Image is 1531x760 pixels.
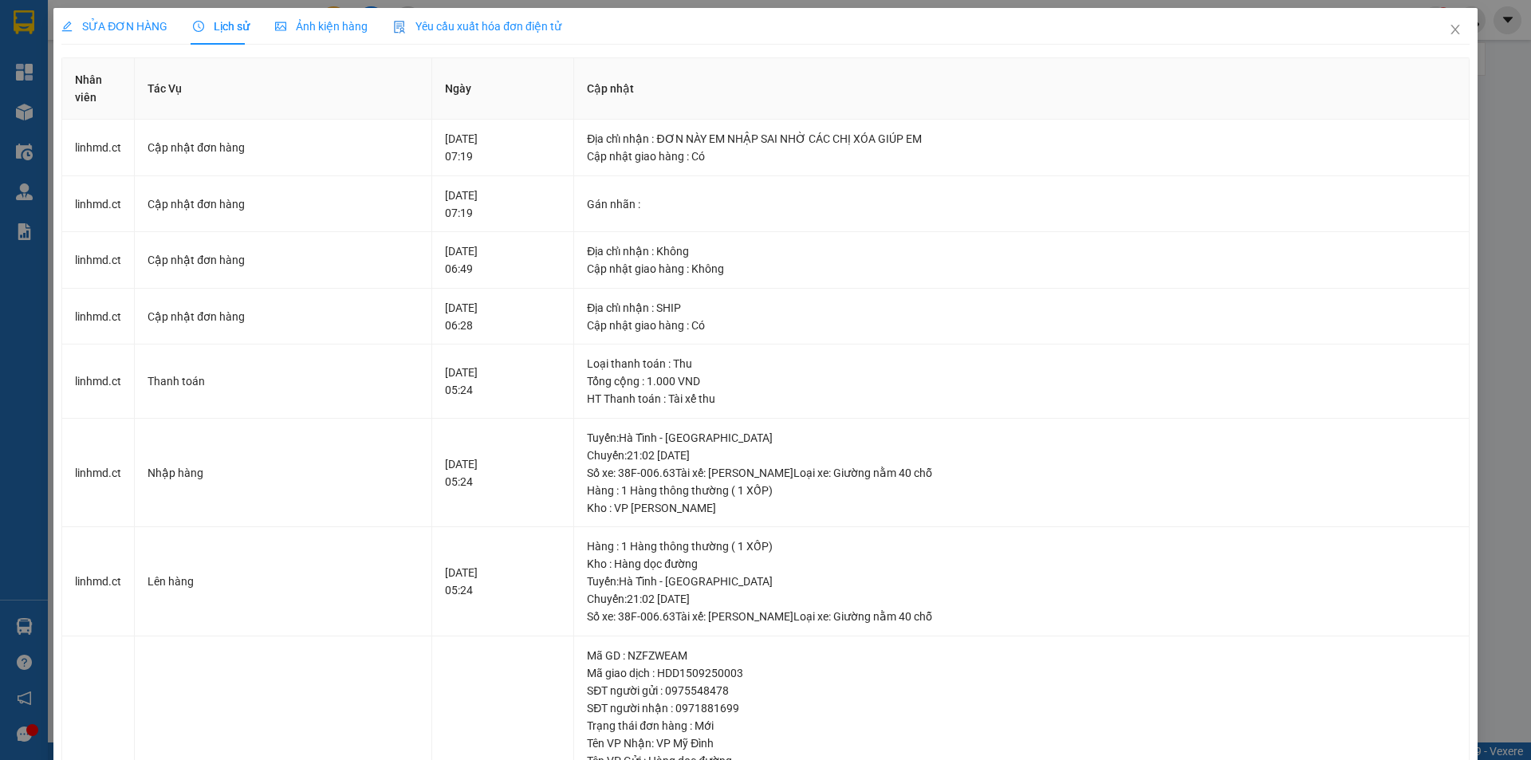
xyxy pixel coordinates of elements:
[587,148,1456,165] div: Cập nhật giao hàng : Có
[148,464,419,482] div: Nhập hàng
[587,130,1456,148] div: Địa chỉ nhận : ĐƠN NÀY EM NHẬP SAI NHỜ CÁC CHỊ XÓA GIÚP EM
[393,20,561,33] span: Yêu cầu xuất hóa đơn điện tử
[62,58,135,120] th: Nhân viên
[135,58,432,120] th: Tác Vụ
[587,555,1456,573] div: Kho : Hàng dọc đường
[193,20,250,33] span: Lịch sử
[587,682,1456,699] div: SĐT người gửi : 0975548478
[587,299,1456,317] div: Địa chỉ nhận : SHIP
[61,21,73,32] span: edit
[1449,23,1462,36] span: close
[587,482,1456,499] div: Hàng : 1 Hàng thông thường ( 1 XỐP)
[62,289,135,345] td: linhmd.ct
[445,130,561,165] div: [DATE] 07:19
[587,195,1456,213] div: Gán nhãn :
[587,647,1456,664] div: Mã GD : NZFZWEAM
[148,308,419,325] div: Cập nhật đơn hàng
[587,372,1456,390] div: Tổng cộng : 1.000 VND
[148,573,419,590] div: Lên hàng
[445,564,561,599] div: [DATE] 05:24
[275,20,368,33] span: Ảnh kiện hàng
[62,345,135,419] td: linhmd.ct
[393,21,406,33] img: icon
[432,58,574,120] th: Ngày
[445,187,561,222] div: [DATE] 07:19
[62,419,135,528] td: linhmd.ct
[445,364,561,399] div: [DATE] 05:24
[445,455,561,490] div: [DATE] 05:24
[148,251,419,269] div: Cập nhật đơn hàng
[275,21,286,32] span: picture
[61,20,167,33] span: SỬA ĐƠN HÀNG
[587,242,1456,260] div: Địa chỉ nhận : Không
[587,390,1456,408] div: HT Thanh toán : Tài xế thu
[587,499,1456,517] div: Kho : VP [PERSON_NAME]
[587,573,1456,625] div: Tuyến : Hà Tĩnh - [GEOGRAPHIC_DATA] Chuyến: 21:02 [DATE] Số xe: 38F-006.63 Tài xế: [PERSON_NAME] ...
[587,664,1456,682] div: Mã giao dịch : HDD1509250003
[587,717,1456,734] div: Trạng thái đơn hàng : Mới
[62,176,135,233] td: linhmd.ct
[148,139,419,156] div: Cập nhật đơn hàng
[1433,8,1478,53] button: Close
[62,527,135,636] td: linhmd.ct
[587,355,1456,372] div: Loại thanh toán : Thu
[148,195,419,213] div: Cập nhật đơn hàng
[587,317,1456,334] div: Cập nhật giao hàng : Có
[587,429,1456,482] div: Tuyến : Hà Tĩnh - [GEOGRAPHIC_DATA] Chuyến: 21:02 [DATE] Số xe: 38F-006.63 Tài xế: [PERSON_NAME] ...
[62,232,135,289] td: linhmd.ct
[148,372,419,390] div: Thanh toán
[587,260,1456,278] div: Cập nhật giao hàng : Không
[445,242,561,278] div: [DATE] 06:49
[445,299,561,334] div: [DATE] 06:28
[62,120,135,176] td: linhmd.ct
[587,699,1456,717] div: SĐT người nhận : 0971881699
[587,734,1456,752] div: Tên VP Nhận: VP Mỹ Đình
[587,538,1456,555] div: Hàng : 1 Hàng thông thường ( 1 XỐP)
[193,21,204,32] span: clock-circle
[574,58,1470,120] th: Cập nhật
